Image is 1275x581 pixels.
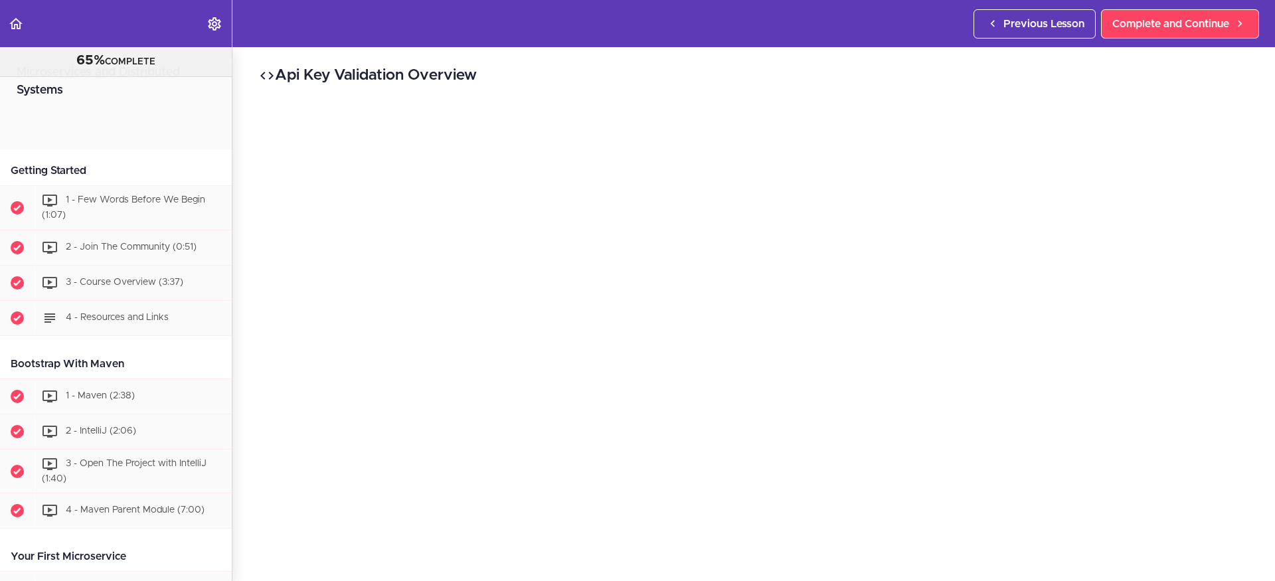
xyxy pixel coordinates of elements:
a: Previous Lesson [974,9,1096,39]
span: Previous Lesson [1003,16,1084,32]
a: Complete and Continue [1101,9,1259,39]
span: 65% [76,54,105,67]
span: 4 - Resources and Links [66,313,169,322]
h2: Api Key Validation Overview [259,64,1248,87]
span: Complete and Continue [1112,16,1229,32]
span: 1 - Maven (2:38) [66,391,135,400]
span: 2 - IntelliJ (2:06) [66,426,136,436]
span: 2 - Join The Community (0:51) [66,242,197,252]
span: 4 - Maven Parent Module (7:00) [66,506,205,515]
div: COMPLETE [17,52,215,70]
svg: Back to course curriculum [8,16,24,32]
span: 1 - Few Words Before We Begin (1:07) [42,195,205,220]
span: 3 - Open The Project with IntelliJ (1:40) [42,459,207,483]
svg: Settings Menu [207,16,222,32]
span: 3 - Course Overview (3:37) [66,278,183,287]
